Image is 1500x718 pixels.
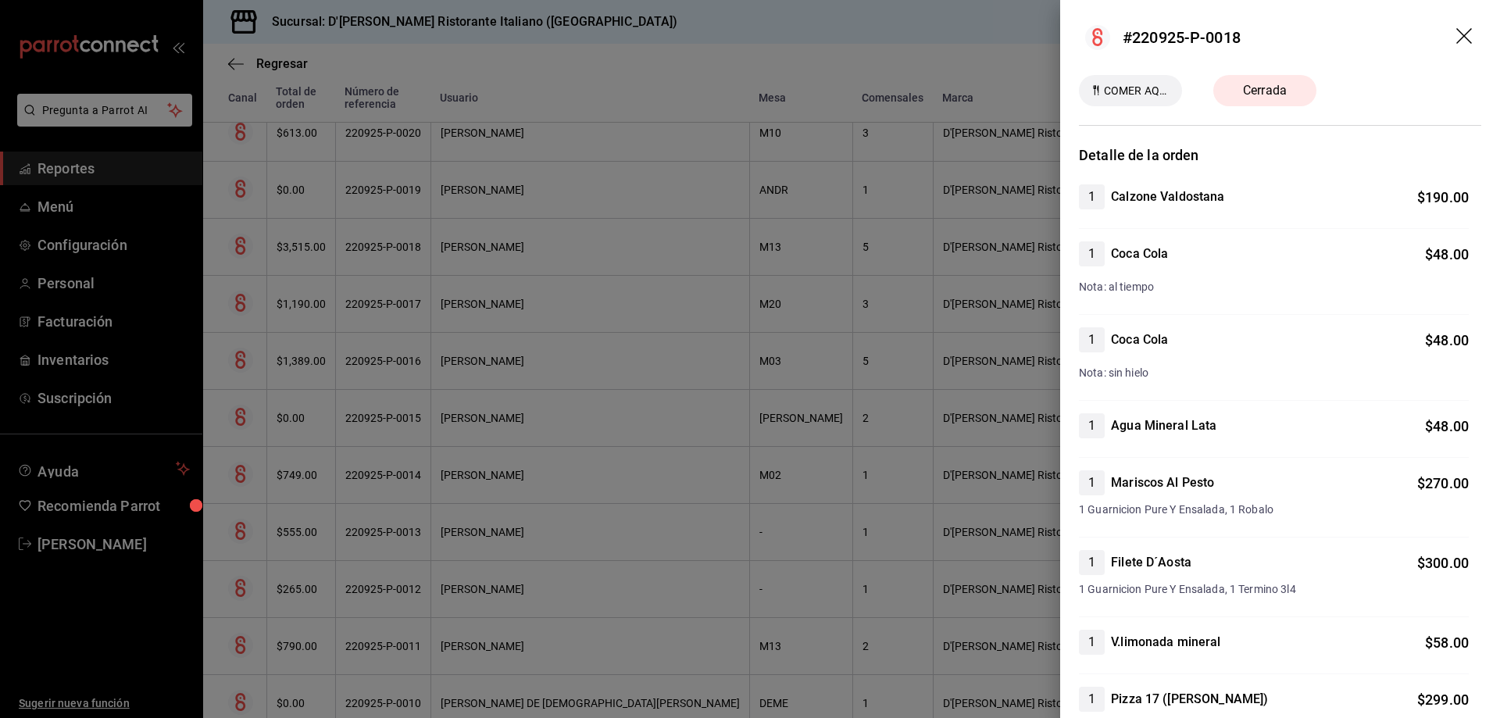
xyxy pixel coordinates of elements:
[1079,366,1148,379] span: Nota: sin hielo
[1425,418,1469,434] span: $ 48.00
[1417,475,1469,491] span: $ 270.00
[1234,81,1296,100] span: Cerrada
[1417,555,1469,571] span: $ 300.00
[1417,189,1469,205] span: $ 190.00
[1425,332,1469,348] span: $ 48.00
[1079,330,1105,349] span: 1
[1111,416,1216,435] h4: Agua Mineral Lata
[1111,553,1191,572] h4: Filete D´Aosta
[1425,634,1469,651] span: $ 58.00
[1079,245,1105,263] span: 1
[1079,690,1105,709] span: 1
[1111,245,1168,263] h4: Coca Cola
[1111,633,1220,652] h4: V.limonada mineral
[1417,691,1469,708] span: $ 299.00
[1425,246,1469,263] span: $ 48.00
[1079,502,1469,518] span: 1 Guarnicion Pure Y Ensalada, 1 Robalo
[1079,280,1154,293] span: Nota: al tiempo
[1111,690,1268,709] h4: Pizza 17 ([PERSON_NAME])
[1079,633,1105,652] span: 1
[1123,26,1241,49] div: #220925-P-0018
[1079,416,1105,435] span: 1
[1079,581,1469,598] span: 1 Guarnicion Pure Y Ensalada, 1 Termino 3l4
[1079,188,1105,206] span: 1
[1111,188,1224,206] h4: Calzone Valdostana
[1098,83,1176,99] span: COMER AQUÍ
[1079,553,1105,572] span: 1
[1456,28,1475,47] button: drag
[1079,145,1481,166] h3: Detalle de la orden
[1079,473,1105,492] span: 1
[1111,330,1168,349] h4: Coca Cola
[1111,473,1214,492] h4: Mariscos Al Pesto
